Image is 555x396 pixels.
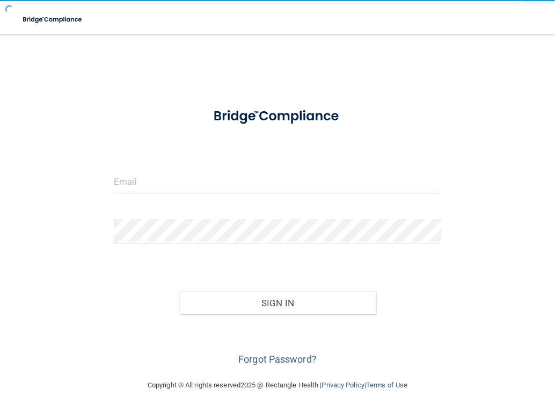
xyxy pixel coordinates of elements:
[179,291,376,315] button: Sign In
[114,169,442,193] input: Email
[238,354,317,365] a: Forgot Password?
[16,9,90,31] img: bridge_compliance_login_screen.278c3ca4.svg
[366,381,407,389] a: Terms of Use
[322,381,364,389] a: Privacy Policy
[200,99,355,134] img: bridge_compliance_login_screen.278c3ca4.svg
